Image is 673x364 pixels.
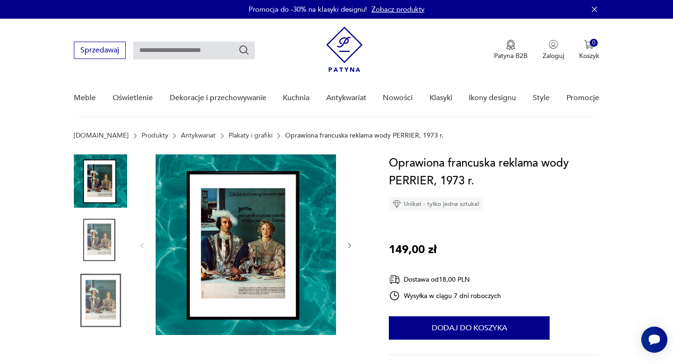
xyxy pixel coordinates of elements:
img: Ikona koszyka [584,40,594,49]
div: Wysyłka w ciągu 7 dni roboczych [389,290,501,301]
button: Dodaj do koszyka [389,316,550,340]
img: Ikona medalu [506,40,515,50]
a: Meble [74,80,96,116]
p: Koszyk [579,51,599,60]
img: Zdjęcie produktu Oprawiona francuska reklama wody PERRIER, 1973 r. [74,274,127,327]
img: Ikona diamentu [393,200,401,208]
img: Zdjęcie produktu Oprawiona francuska reklama wody PERRIER, 1973 r. [156,154,336,335]
a: Style [533,80,550,116]
a: Promocje [566,80,599,116]
p: 149,00 zł [389,241,437,259]
img: Zdjęcie produktu Oprawiona francuska reklama wody PERRIER, 1973 r. [74,214,127,268]
p: Zaloguj [543,51,564,60]
a: Kuchnia [283,80,309,116]
a: Zobacz produkty [372,5,424,14]
a: Produkty [142,132,168,139]
a: Ikona medaluPatyna B2B [494,40,528,60]
button: 0Koszyk [579,40,599,60]
a: Dekoracje i przechowywanie [170,80,266,116]
a: Sprzedawaj [74,48,126,54]
p: Patyna B2B [494,51,528,60]
p: Promocja do -30% na klasyki designu! [249,5,367,14]
a: Oświetlenie [113,80,153,116]
div: 0 [590,39,598,47]
iframe: Smartsupp widget button [641,327,667,353]
a: Antykwariat [181,132,215,139]
div: Unikat - tylko jedna sztuka! [389,197,483,211]
img: Ikonka użytkownika [549,40,558,49]
a: [DOMAIN_NAME] [74,132,129,139]
button: Szukaj [238,44,250,56]
h1: Oprawiona francuska reklama wody PERRIER, 1973 r. [389,154,599,190]
a: Plakaty i grafiki [229,132,272,139]
a: Nowości [383,80,413,116]
a: Antykwariat [326,80,366,116]
div: Dostawa od 18,00 PLN [389,274,501,285]
a: Klasyki [430,80,452,116]
p: Oprawiona francuska reklama wody PERRIER, 1973 r. [285,132,444,139]
button: Zaloguj [543,40,564,60]
a: Ikony designu [469,80,516,116]
button: Sprzedawaj [74,42,126,59]
img: Ikona dostawy [389,274,400,285]
button: Patyna B2B [494,40,528,60]
img: Patyna - sklep z meblami i dekoracjami vintage [326,27,363,72]
img: Zdjęcie produktu Oprawiona francuska reklama wody PERRIER, 1973 r. [74,154,127,208]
